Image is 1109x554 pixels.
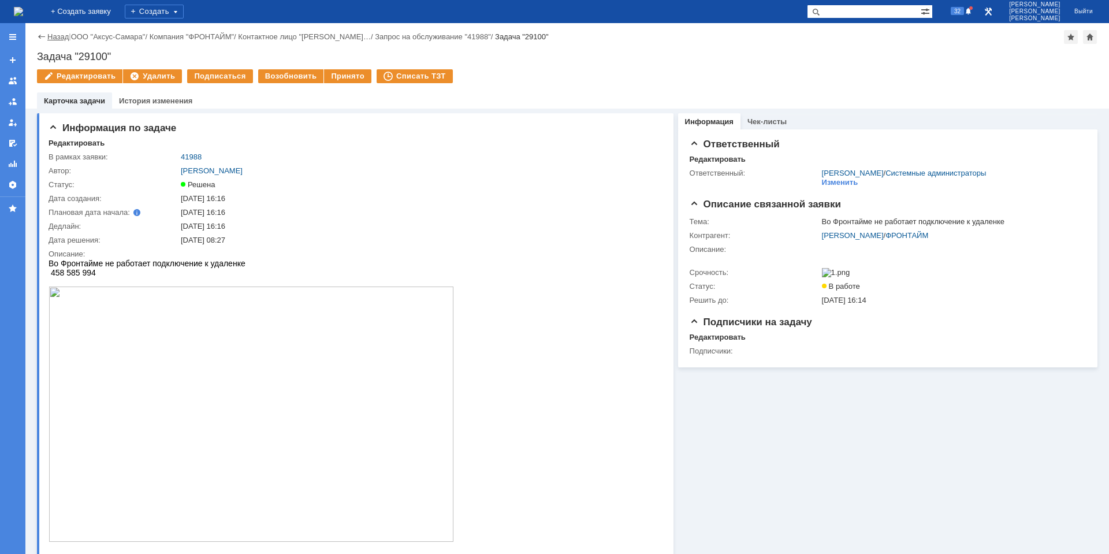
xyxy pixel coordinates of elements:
[822,169,884,177] a: [PERSON_NAME]
[690,333,746,342] div: Редактировать
[822,231,884,240] a: [PERSON_NAME]
[3,134,22,153] a: Мои согласования
[690,199,841,210] span: Описание связанной заявки
[49,122,176,133] span: Информация по задаче
[981,5,995,18] a: Перейти в интерфейс администратора
[1083,30,1097,44] div: Сделать домашней страницей
[181,222,656,231] div: [DATE] 16:16
[3,51,22,69] a: Создать заявку
[14,7,23,16] a: Перейти на домашнюю страницу
[150,32,234,41] a: Компания "ФРОНТАЙМ"
[181,236,656,245] div: [DATE] 08:27
[238,32,375,41] div: /
[49,153,178,162] div: В рамках заявки:
[49,166,178,176] div: Автор:
[181,166,243,175] a: [PERSON_NAME]
[49,250,658,259] div: Описание:
[3,113,22,132] a: Мои заявки
[690,217,820,226] div: Тема:
[181,194,656,203] div: [DATE] 16:16
[37,51,1097,62] div: Задача "29100"
[885,169,986,177] a: Системные администраторы
[822,268,850,277] img: 1.png
[181,153,202,161] a: 41988
[690,169,820,178] div: Ответственный:
[690,231,820,240] div: Контрагент:
[69,32,70,40] div: |
[495,32,549,41] div: Задача "29100"
[1009,8,1060,15] span: [PERSON_NAME]
[747,117,787,126] a: Чек-листы
[822,217,1080,226] div: Во Фронтайме не работает подключение к удаленке
[71,32,150,41] div: /
[49,208,165,217] div: Плановая дата начала:
[690,347,820,356] div: Подписчики:
[49,139,105,148] div: Редактировать
[1009,15,1060,22] span: [PERSON_NAME]
[49,180,178,189] div: Статус:
[49,236,178,245] div: Дата решения:
[690,155,746,164] div: Редактировать
[44,96,105,105] a: Карточка задачи
[3,176,22,194] a: Настройки
[690,268,820,277] div: Срочность:
[238,32,371,41] a: Контактное лицо "[PERSON_NAME]…
[71,32,146,41] a: ООО "Аксус-Самара"
[685,117,734,126] a: Информация
[3,92,22,111] a: Заявки в моей ответственности
[125,5,184,18] div: Создать
[1009,1,1060,8] span: [PERSON_NAME]
[690,139,780,150] span: Ответственный
[49,194,178,203] div: Дата создания:
[47,32,69,41] a: Назад
[921,5,932,16] span: Расширенный поиск
[690,317,812,328] span: Подписчики на задачу
[690,296,820,305] div: Решить до:
[3,155,22,173] a: Отчеты
[150,32,239,41] div: /
[1064,30,1078,44] div: Добавить в избранное
[822,178,858,187] div: Изменить
[690,282,820,291] div: Статус:
[119,96,192,105] a: История изменения
[690,245,1082,254] div: Описание:
[951,7,964,15] span: 32
[3,72,22,90] a: Заявки на командах
[181,180,215,189] span: Решена
[822,296,866,304] span: [DATE] 16:14
[375,32,491,41] a: Запрос на обслуживание "41988"
[885,231,928,240] a: ФРОНТАЙМ
[822,282,860,291] span: В работе
[14,7,23,16] img: logo
[822,169,987,178] div: /
[181,208,656,217] div: [DATE] 16:16
[2,9,47,18] span: 458 585 994
[375,32,495,41] div: /
[49,222,178,231] div: Дедлайн:
[822,231,1080,240] div: /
